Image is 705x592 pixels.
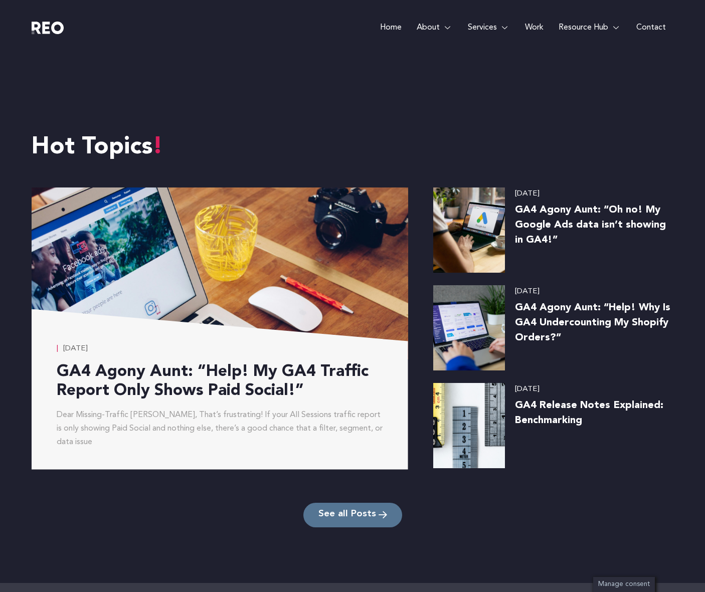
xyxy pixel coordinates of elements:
[515,385,540,393] time: [DATE]
[515,401,663,426] a: GA4 Release Notes Explained: Benchmarking
[515,288,540,295] time: [DATE]
[515,285,540,298] a: [DATE]
[57,364,369,399] a: GA4 Agony Aunt: “Help! My GA4 Traffic Report Only Shows Paid Social!”
[32,135,163,159] span: Hot Topics
[63,345,88,352] time: [DATE]
[598,581,650,587] span: Manage consent
[515,190,540,198] time: [DATE]
[515,205,666,245] a: GA4 Agony Aunt: “Oh no! My Google Ads data isn’t showing in GA4!”
[57,342,88,355] a: [DATE]
[318,510,376,520] span: See all Posts
[515,187,540,201] a: [DATE]
[515,383,540,396] a: [DATE]
[303,503,402,527] a: See all Posts
[57,411,383,446] a: Dear Missing-Traffic [PERSON_NAME], That’s frustrating! If your All Sessions traffic report is on...
[515,303,670,343] a: GA4 Agony Aunt: “Help! Why Is GA4 Undercounting My Shopify Orders?”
